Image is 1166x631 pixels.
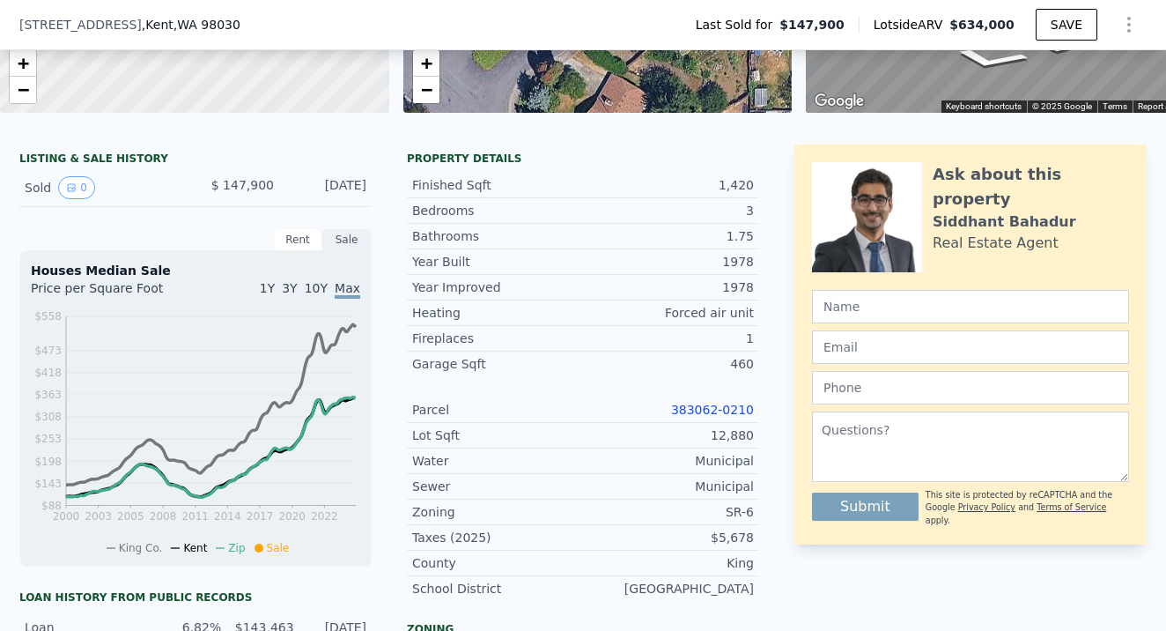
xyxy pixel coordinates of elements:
div: 1 [583,330,754,347]
div: Municipal [583,478,754,495]
div: Ask about this property [933,162,1129,212]
div: [GEOGRAPHIC_DATA] [583,580,754,598]
tspan: $363 [34,389,62,401]
tspan: $558 [34,310,62,323]
div: Parcel [412,401,583,419]
div: Zoning [412,503,583,521]
div: $5,678 [583,529,754,546]
tspan: 2008 [150,510,177,523]
a: Zoom out [10,77,36,103]
a: 383062-0210 [671,403,754,417]
a: Terms of Service [1037,502,1106,512]
div: 12,880 [583,427,754,444]
div: Loan history from public records [19,590,372,605]
div: Bathrooms [412,227,583,245]
a: Privacy Policy [958,502,1015,512]
span: Lotside ARV [874,16,949,33]
tspan: 2005 [117,510,144,523]
tspan: 2022 [311,510,338,523]
div: 460 [583,355,754,373]
span: $634,000 [949,18,1015,32]
div: Bedrooms [412,202,583,219]
div: County [412,554,583,572]
span: King Co. [119,542,163,554]
button: Submit [812,493,919,521]
span: 10Y [305,281,328,295]
div: Heating [412,304,583,322]
div: Forced air unit [583,304,754,322]
span: , WA 98030 [173,18,240,32]
div: Sewer [412,478,583,495]
div: 1.75 [583,227,754,245]
tspan: 2000 [53,510,80,523]
input: Name [812,290,1129,323]
div: 1,420 [583,176,754,194]
div: 1978 [583,253,754,271]
tspan: $308 [34,411,62,423]
tspan: 2014 [214,510,241,523]
div: Lot Sqft [412,427,583,444]
button: Show Options [1111,7,1147,42]
a: Open this area in Google Maps (opens a new window) [810,90,868,113]
span: Sale [267,542,290,554]
div: 1978 [583,278,754,296]
input: Email [812,330,1129,364]
tspan: $253 [34,433,62,445]
div: Year Built [412,253,583,271]
span: − [18,78,29,100]
div: SR-6 [583,503,754,521]
div: Finished Sqft [412,176,583,194]
span: − [420,78,432,100]
span: , Kent [142,16,240,33]
input: Phone [812,371,1129,405]
a: Zoom out [413,77,439,103]
span: 3Y [282,281,297,295]
tspan: 2017 [247,510,274,523]
div: Water [412,452,583,470]
span: + [420,52,432,74]
img: Google [810,90,868,113]
span: © 2025 Google [1032,101,1092,111]
a: Zoom in [413,50,439,77]
tspan: 2020 [278,510,306,523]
div: Sold [25,176,181,199]
span: Kent [183,542,207,554]
div: Sale [322,228,372,251]
div: 3 [583,202,754,219]
button: View historical data [58,176,95,199]
div: Price per Square Foot [31,279,196,308]
div: Garage Sqft [412,355,583,373]
path: Go West, SE 276th Ct [929,42,1052,76]
div: King [583,554,754,572]
span: $ 147,900 [211,178,274,192]
tspan: 2011 [181,510,209,523]
span: Zip [228,542,245,554]
tspan: 2003 [85,510,112,523]
div: This site is protected by reCAPTCHA and the Google and apply. [926,489,1129,527]
tspan: $473 [34,345,62,357]
div: School District [412,580,583,598]
button: Keyboard shortcuts [946,100,1022,113]
div: Real Estate Agent [933,233,1059,254]
div: Fireplaces [412,330,583,347]
tspan: $418 [34,367,62,379]
span: 1Y [260,281,275,295]
span: [STREET_ADDRESS] [19,16,142,33]
tspan: $88 [41,500,62,512]
div: [DATE] [288,176,366,199]
div: Year Improved [412,278,583,296]
a: Zoom in [10,50,36,77]
span: Last Sold for [696,16,780,33]
span: + [18,52,29,74]
div: LISTING & SALE HISTORY [19,152,372,169]
div: Municipal [583,452,754,470]
button: SAVE [1036,9,1097,41]
div: Taxes (2025) [412,529,583,546]
tspan: $198 [34,456,62,468]
div: Property details [407,152,759,166]
a: Terms (opens in new tab) [1103,101,1127,111]
div: Rent [273,228,322,251]
div: Houses Median Sale [31,262,360,279]
div: Siddhant Bahadur [933,212,1076,233]
tspan: $143 [34,478,62,490]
